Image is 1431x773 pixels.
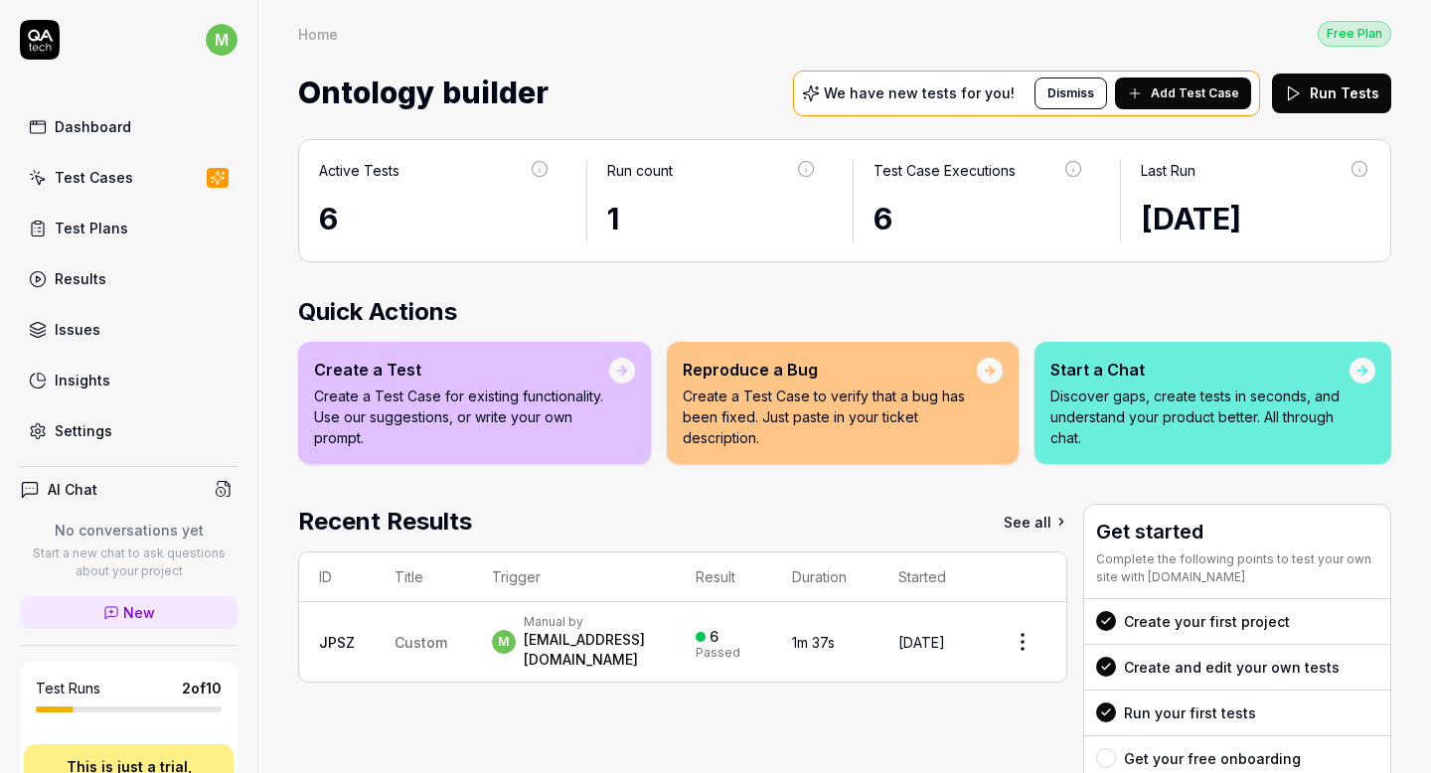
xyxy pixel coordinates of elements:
[1151,84,1239,102] span: Add Test Case
[1141,160,1195,181] div: Last Run
[20,596,238,629] a: New
[319,197,551,241] div: 6
[1124,702,1256,723] div: Run your first tests
[298,24,338,44] div: Home
[1115,77,1251,109] button: Add Test Case
[676,552,773,602] th: Result
[20,310,238,349] a: Issues
[1318,21,1391,47] div: Free Plan
[1096,517,1378,546] h3: Get started
[55,218,128,238] div: Test Plans
[298,67,549,119] span: Ontology builder
[1096,550,1378,586] div: Complete the following points to test your own site with [DOMAIN_NAME]
[55,370,110,390] div: Insights
[607,197,818,241] div: 1
[206,24,238,56] span: m
[20,544,238,580] p: Start a new chat to ask questions about your project
[1124,611,1290,632] div: Create your first project
[319,634,355,651] a: JPSZ
[683,386,977,448] p: Create a Test Case to verify that a bug has been fixed. Just paste in your ticket description.
[298,294,1391,330] h2: Quick Actions
[55,116,131,137] div: Dashboard
[710,628,718,646] div: 6
[314,358,609,382] div: Create a Test
[314,386,609,448] p: Create a Test Case for existing functionality. Use our suggestions, or write your own prompt.
[20,520,238,541] p: No conversations yet
[898,634,945,651] time: [DATE]
[824,86,1015,100] p: We have new tests for you!
[319,160,399,181] div: Active Tests
[1034,77,1107,109] button: Dismiss
[696,647,740,659] div: Passed
[20,209,238,247] a: Test Plans
[206,20,238,60] button: m
[878,552,978,602] th: Started
[524,630,656,670] div: [EMAIL_ADDRESS][DOMAIN_NAME]
[55,268,106,289] div: Results
[1050,358,1350,382] div: Start a Chat
[1124,748,1301,769] div: Get your free onboarding
[20,107,238,146] a: Dashboard
[1318,20,1391,47] button: Free Plan
[874,197,1084,241] div: 6
[395,634,447,651] span: Custom
[20,411,238,450] a: Settings
[20,259,238,298] a: Results
[683,358,977,382] div: Reproduce a Bug
[375,552,472,602] th: Title
[1124,657,1340,678] div: Create and edit your own tests
[607,160,673,181] div: Run count
[55,420,112,441] div: Settings
[20,361,238,399] a: Insights
[472,552,676,602] th: Trigger
[492,630,516,654] span: m
[1272,74,1391,113] button: Run Tests
[792,634,835,651] time: 1m 37s
[55,319,100,340] div: Issues
[123,602,155,623] span: New
[298,504,472,540] h2: Recent Results
[48,479,97,500] h4: AI Chat
[20,158,238,197] a: Test Cases
[299,552,375,602] th: ID
[182,678,222,698] span: 2 of 10
[772,552,878,602] th: Duration
[874,160,1016,181] div: Test Case Executions
[524,614,656,630] div: Manual by
[1141,201,1241,236] time: [DATE]
[1050,386,1350,448] p: Discover gaps, create tests in seconds, and understand your product better. All through chat.
[55,167,133,188] div: Test Cases
[36,680,100,697] h5: Test Runs
[1004,504,1067,540] a: See all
